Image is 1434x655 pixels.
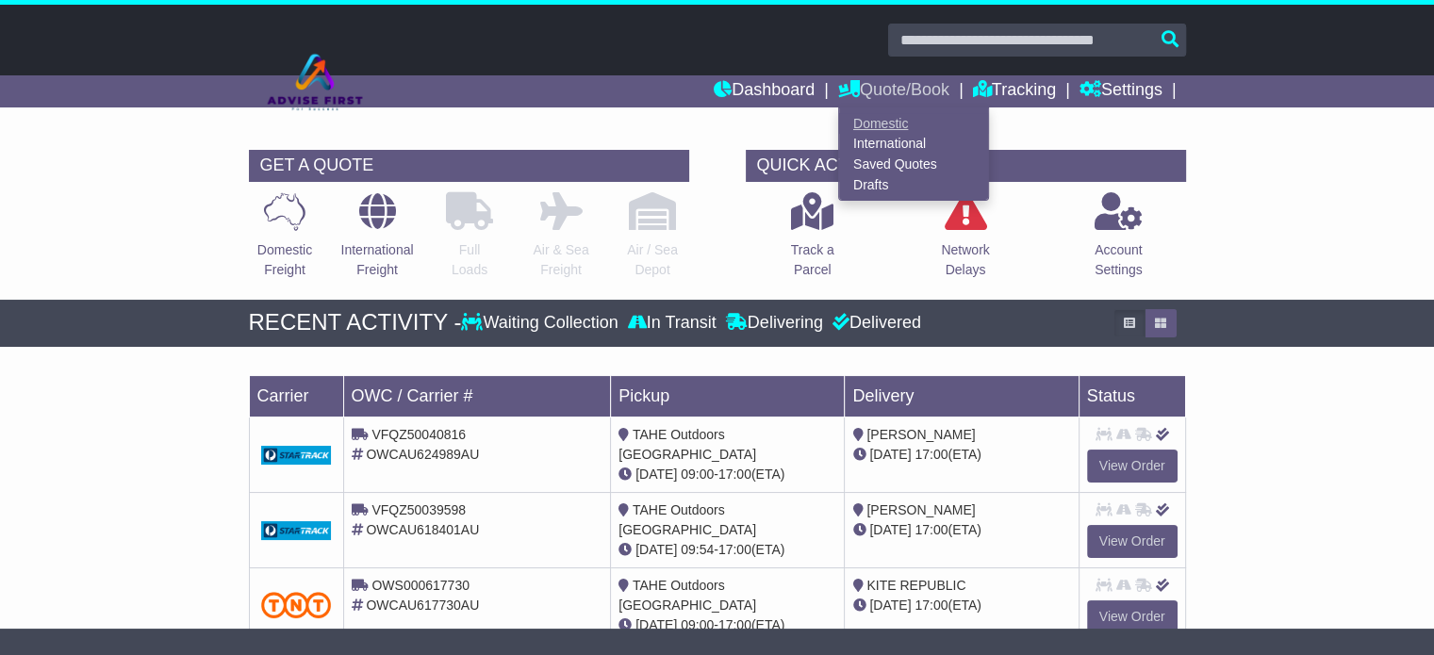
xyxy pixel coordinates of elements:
[869,522,911,537] span: [DATE]
[339,191,414,290] a: InternationalFreight
[791,240,834,280] p: Track a Parcel
[866,502,975,517] span: [PERSON_NAME]
[1095,240,1143,280] p: Account Settings
[845,375,1079,417] td: Delivery
[261,521,332,540] img: GetCarrierServiceDarkLogo
[256,191,313,290] a: DomesticFreight
[261,446,332,465] img: GetCarrierServiceDarkLogo
[618,615,836,635] div: - (ETA)
[838,107,989,201] div: Quote/Book
[681,467,714,482] span: 09:00
[839,134,988,155] a: International
[746,150,1186,182] div: QUICK ACTIONS
[461,313,622,334] div: Waiting Collection
[257,240,312,280] p: Domestic Freight
[366,522,479,537] span: OWCAU618401AU
[941,240,989,280] p: Network Delays
[940,191,990,290] a: NetworkDelays
[343,375,611,417] td: OWC / Carrier #
[839,113,988,134] a: Domestic
[623,313,721,334] div: In Transit
[852,596,1070,615] div: (ETA)
[915,522,948,537] span: 17:00
[915,598,948,613] span: 17:00
[839,155,988,175] a: Saved Quotes
[618,502,756,537] span: TAHE Outdoors [GEOGRAPHIC_DATA]
[371,427,466,442] span: VFQZ50040816
[866,427,975,442] span: [PERSON_NAME]
[915,447,948,462] span: 17:00
[721,313,828,334] div: Delivering
[627,240,678,280] p: Air / Sea Depot
[1087,450,1178,483] a: View Order
[611,375,845,417] td: Pickup
[1094,191,1144,290] a: AccountSettings
[249,150,689,182] div: GET A QUOTE
[869,598,911,613] span: [DATE]
[718,617,751,632] span: 17:00
[718,542,751,557] span: 17:00
[635,467,677,482] span: [DATE]
[1080,75,1162,107] a: Settings
[973,75,1056,107] a: Tracking
[838,75,949,107] a: Quote/Book
[249,309,462,336] div: RECENT ACTIVITY -
[371,502,466,517] span: VFQZ50039598
[249,375,343,417] td: Carrier
[618,578,756,613] span: TAHE Outdoors [GEOGRAPHIC_DATA]
[1087,600,1178,633] a: View Order
[618,540,836,560] div: - (ETA)
[681,542,714,557] span: 09:54
[866,578,965,593] span: KITE REPUBLIC
[790,191,835,290] a: Track aParcel
[635,542,677,557] span: [DATE]
[371,578,470,593] span: OWS000617730
[635,617,677,632] span: [DATE]
[366,447,479,462] span: OWCAU624989AU
[340,240,413,280] p: International Freight
[714,75,815,107] a: Dashboard
[446,240,493,280] p: Full Loads
[618,465,836,484] div: - (ETA)
[852,520,1070,540] div: (ETA)
[533,240,588,280] p: Air & Sea Freight
[852,445,1070,465] div: (ETA)
[718,467,751,482] span: 17:00
[869,447,911,462] span: [DATE]
[839,174,988,195] a: Drafts
[1079,375,1185,417] td: Status
[261,592,332,617] img: TNT_Domestic.png
[366,598,479,613] span: OWCAU617730AU
[1087,525,1178,558] a: View Order
[618,427,756,462] span: TAHE Outdoors [GEOGRAPHIC_DATA]
[681,617,714,632] span: 09:00
[828,313,921,334] div: Delivered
